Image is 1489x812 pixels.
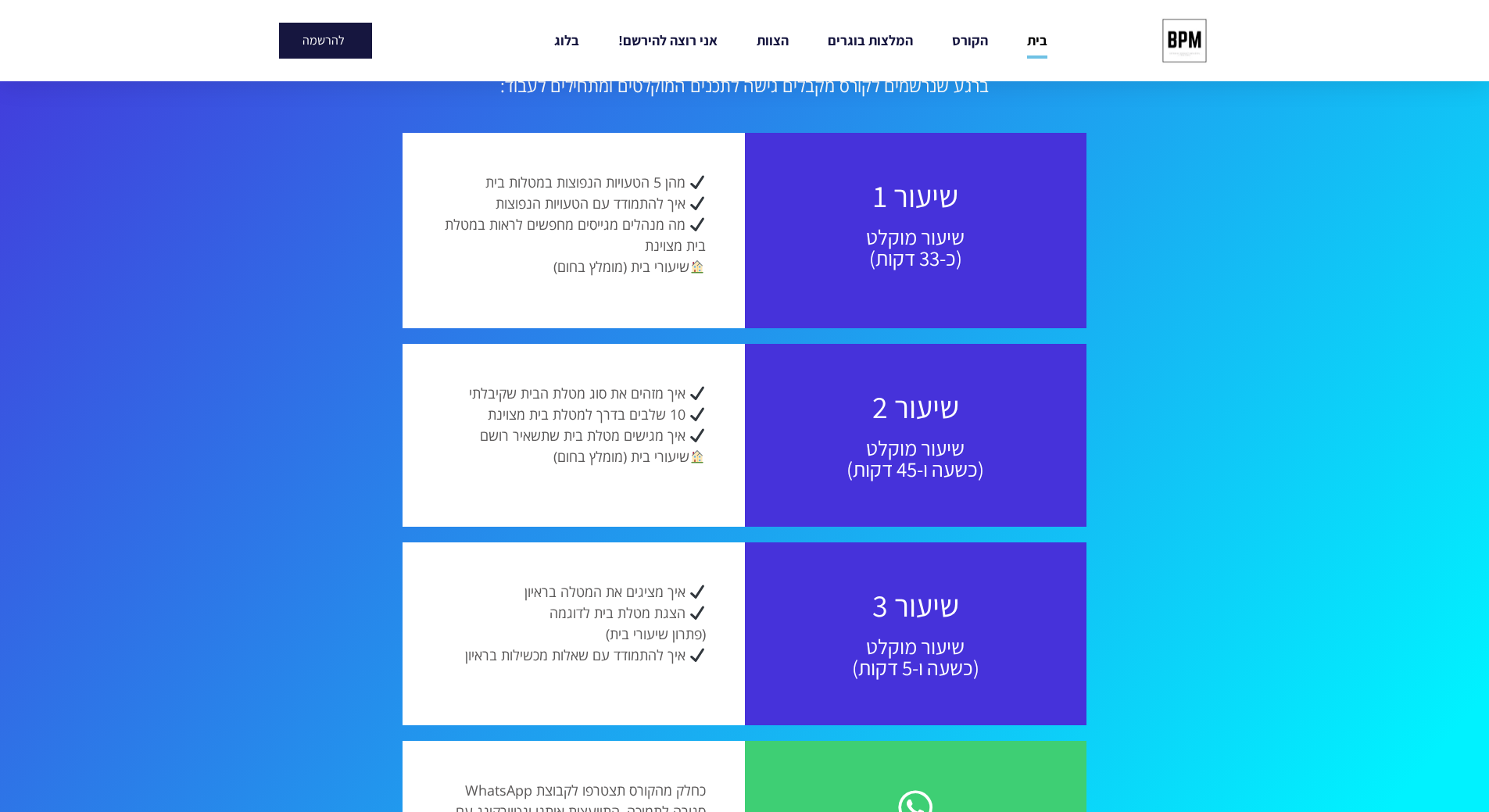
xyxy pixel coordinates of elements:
img: 🏠 [690,449,704,463]
a: הצוות [757,23,789,59]
a: הקורס [952,23,988,59]
h2: שיעור 3 [807,589,1025,621]
h2: שיעור 1 [807,180,1025,211]
h2: שיעור מוקלט (כ-33 דקות) [807,227,1025,269]
nav: Menu [485,23,1117,59]
img: ✔️ [690,606,704,620]
p: שיעורי בית (מומלץ בחום) [442,383,706,467]
img: ✔️ [690,585,704,599]
a: בית [1027,23,1047,59]
span: איך מזהים את סוג מטלת הבית שקיבלתי [469,384,685,402]
a: המלצות בוגרים [828,23,913,59]
img: cropped-bpm-logo-1.jpeg [1155,12,1213,70]
span: הצגת מטלת בית לדוגמה (פתרון שיעורי בית) [549,603,706,643]
img: ✔️ [690,196,704,210]
img: 🏠 [690,259,704,274]
span: איך מציגים את המטלה בראיון [524,582,685,601]
span: איך להתמודד עם הטעויות הנפוצות [496,194,685,213]
a: אני רוצה להירשם! [618,23,718,59]
span: מה מנהלים מגייסים מחפשים לראות במטלת בית מצוינת [445,215,706,255]
h2: שיעור מוקלט (כשעה ו-45 דקות) [807,438,1025,480]
a: בלוג [554,23,579,59]
img: ✔️ [690,217,704,231]
img: ✔️ [690,175,704,189]
p: שיעורי בית (מומלץ בחום) [442,172,706,277]
span: איך להתמודד עם שאלות מכשילות בראיון [465,646,685,664]
img: ✔️ [690,407,704,421]
h2: שיעור מוקלט (כשעה ו-5 דקות) [807,636,1025,678]
span: להרשמה [302,34,345,47]
span: מהן 5 הטעויות הנפוצות במטלות בית [485,173,685,191]
img: ✔️ [690,428,704,442]
h2: שיעור 2 [807,391,1025,422]
a: להרשמה [279,23,372,59]
span: איך מגישים מטלת בית שתשאיר רושם [480,426,685,445]
img: ✔️ [690,648,704,662]
img: ✔️ [690,386,704,400]
span: 10 שלבים בדרך למטלת בית מצוינת [488,405,685,424]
